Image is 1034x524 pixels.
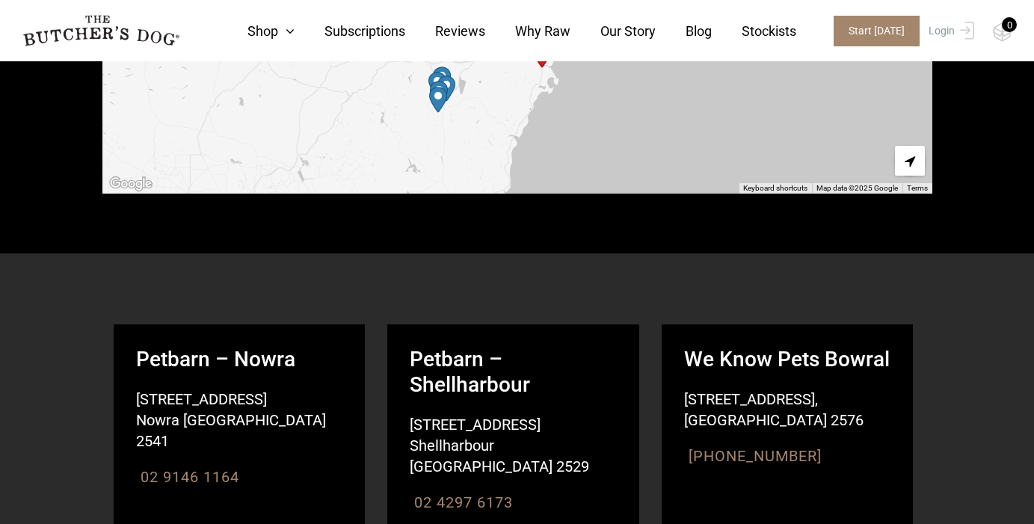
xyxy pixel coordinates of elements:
[114,466,327,487] span: :
[114,389,327,410] span: [STREET_ADDRESS]
[114,410,327,451] span: Nowra [GEOGRAPHIC_DATA] 2541
[743,183,807,194] button: Keyboard shortcuts
[106,174,156,194] img: Google
[387,435,601,477] span: Shellharbour [GEOGRAPHIC_DATA] 2529
[816,184,898,192] span: Map data ©2025 Google
[485,21,570,41] a: Why Raw
[295,21,405,41] a: Subscriptions
[656,21,712,41] a: Blog
[428,72,446,98] div: Petbarn – Belconnen
[662,389,875,410] span: [STREET_ADDRESS],
[834,16,920,46] span: Start [DATE]
[907,184,928,192] a: Terms
[689,447,822,465] a: [PHONE_NUMBER]
[437,75,455,102] div: Petbarn – Majura Park
[218,21,295,41] a: Shop
[570,21,656,41] a: Our Story
[430,81,448,107] div: Petbarn – Woden
[712,21,796,41] a: Stockists
[905,155,915,168] span: 
[387,324,639,398] strong: Petbarn – Shellharbour
[387,414,601,435] span: [STREET_ADDRESS]
[662,410,875,431] span: [GEOGRAPHIC_DATA] 2576
[414,493,513,511] a: 02 4297 6173
[819,16,925,46] a: Start [DATE]
[114,324,366,372] strong: Petbarn – Nowra
[387,492,601,513] span: :
[993,22,1012,42] img: TBD_Cart-Empty.png
[662,446,875,466] span: :
[429,87,447,113] div: Petbarn – Tuggeranong
[433,67,451,93] div: Petbarn – Gungahlin
[1002,17,1017,32] div: 0
[141,468,239,486] a: 02 9146 1164
[925,16,974,46] a: Login
[662,324,914,372] strong: We Know Pets Bowral
[106,174,156,194] a: Open this area in Google Maps (opens a new window)
[405,21,485,41] a: Reviews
